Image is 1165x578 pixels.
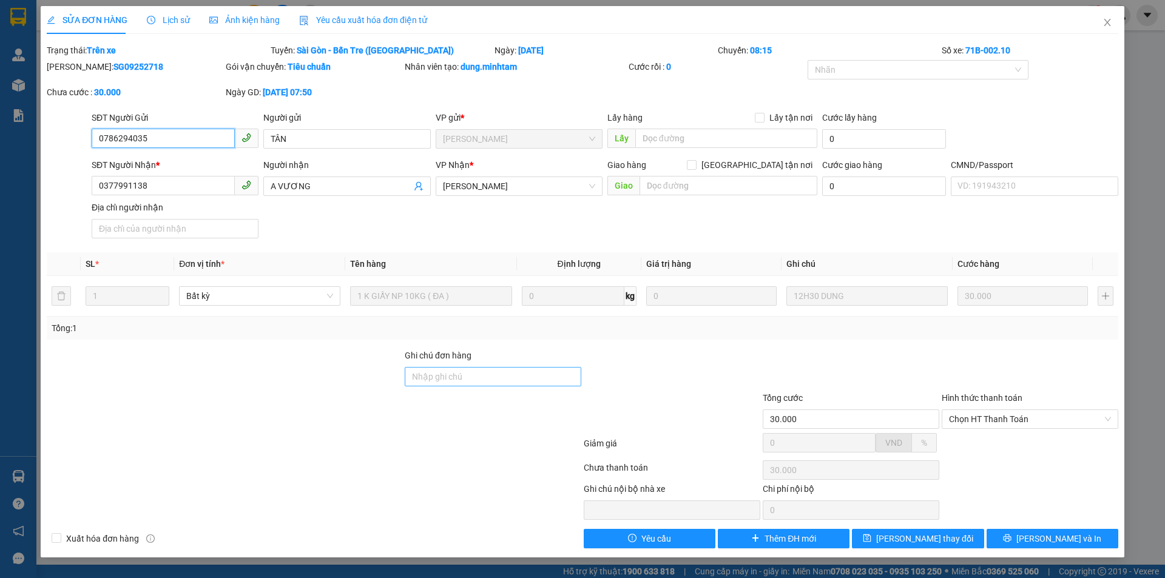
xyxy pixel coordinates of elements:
div: SĐT Người Nhận [92,158,258,172]
button: printer[PERSON_NAME] và In [987,529,1118,548]
span: Yêu cầu [641,532,671,545]
input: VD: Bàn, Ghế [350,286,512,306]
label: Cước giao hàng [822,160,882,170]
div: Ngày: [493,44,717,57]
div: Nhân viên tạo: [405,60,626,73]
span: Lấy hàng [607,113,643,123]
span: Đơn vị tính [179,259,225,269]
div: Chưa cước : [47,86,223,99]
span: 08:48- [4,5,102,15]
div: VP gửi [436,111,603,124]
span: VŨ- [25,54,87,63]
span: Tên hàng: [4,88,161,97]
label: Cước lấy hàng [822,113,877,123]
span: Ngã Tư Huyện [443,177,595,195]
span: SỬA ĐƠN HÀNG [47,15,127,25]
span: exclamation-circle [628,534,637,543]
b: Tiêu chuẩn [288,62,331,72]
img: icon [299,16,309,25]
span: Lịch sử [147,15,190,25]
button: save[PERSON_NAME] thay đổi [852,529,984,548]
div: Chuyến: [717,44,940,57]
b: dung.minhtam [461,62,517,72]
input: Cước lấy hàng [822,129,946,149]
div: Người nhận [263,158,430,172]
span: VP Nhận [436,160,470,170]
b: [DATE] 07:50 [263,87,312,97]
span: kg [624,286,637,306]
b: 30.000 [94,87,121,97]
input: Dọc đường [640,176,817,195]
div: Cước rồi : [629,60,805,73]
div: SĐT Người Gửi [92,111,258,124]
b: [DATE] [518,45,544,55]
input: Ghi chú đơn hàng [405,367,581,386]
th: Ghi chú [782,252,953,276]
span: Bất kỳ [186,287,333,305]
span: phone [241,133,251,143]
input: 0 [957,286,1088,306]
span: Xuất hóa đơn hàng [61,532,144,545]
span: [DATE]- [25,5,102,15]
div: Ngày GD: [226,86,402,99]
b: SG09252718 [113,62,163,72]
span: [PERSON_NAME] thay đổi [876,532,973,545]
div: Tổng: 1 [52,321,450,335]
span: Cước hàng [957,259,999,269]
span: [PERSON_NAME] [52,7,102,15]
span: N.nhận: [4,76,94,85]
span: Giao [607,176,640,195]
div: [PERSON_NAME]: [47,60,223,73]
strong: MĐH: [42,27,139,41]
span: save [863,534,871,543]
span: edit [47,16,55,24]
span: Tổng cước [763,393,803,403]
span: Hồ Chí Minh [443,130,595,148]
span: [GEOGRAPHIC_DATA] tận nơi [697,158,817,172]
div: CMND/Passport [951,158,1118,172]
div: Giảm giá [582,437,761,458]
b: 08:15 [750,45,772,55]
span: Định lượng [558,259,601,269]
div: Chi phí nội bộ [763,482,939,500]
input: Dọc đường [635,129,817,148]
span: phone [241,180,251,190]
span: Yêu cầu xuất hóa đơn điện tử [299,15,427,25]
input: Ghi Chú [786,286,948,306]
label: Hình thức thanh toán [942,393,1022,403]
span: Giá trị hàng [646,259,691,269]
span: Ngày/ giờ gửi: [4,65,53,74]
span: clock-circle [147,16,155,24]
strong: PHIẾU TRẢ HÀNG [59,16,123,25]
button: plus [1098,286,1113,306]
button: Close [1090,6,1124,40]
span: Thêm ĐH mới [765,532,816,545]
button: exclamation-circleYêu cầu [584,529,715,548]
span: [PERSON_NAME] và In [1016,532,1101,545]
span: Giao hàng [607,160,646,170]
div: Địa chỉ người nhận [92,201,258,214]
span: VŨ- [32,76,46,85]
b: 0 [666,62,671,72]
input: Địa chỉ của người nhận [92,219,258,238]
span: Ảnh kiện hàng [209,15,280,25]
span: picture [209,16,218,24]
span: Tên hàng [350,259,386,269]
label: Ghi chú đơn hàng [405,351,471,360]
div: Tuyến: [269,44,493,57]
span: printer [1003,534,1011,543]
b: Sài Gòn - Bến Tre ([GEOGRAPHIC_DATA]) [297,45,454,55]
div: Số xe: [940,44,1119,57]
span: close [1103,18,1112,27]
div: Ghi chú nội bộ nhà xe [584,482,760,500]
span: N.gửi: [4,54,87,63]
input: Cước giao hàng [822,176,946,196]
span: user-add [414,181,424,191]
span: VND [885,438,902,448]
button: delete [52,286,71,306]
span: Lấy tận nơi [765,111,817,124]
b: Trên xe [87,45,116,55]
span: 1 THÙNG MÚT NP 15KG [37,85,161,98]
input: 0 [646,286,777,306]
div: Chưa thanh toán [582,461,761,482]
